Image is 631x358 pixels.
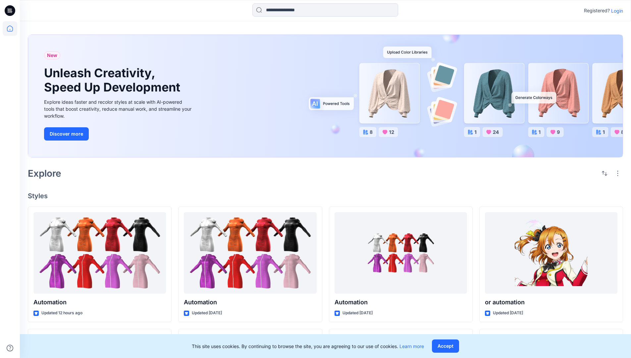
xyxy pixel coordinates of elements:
[47,51,57,59] span: New
[44,98,193,119] div: Explore ideas faster and recolor styles at scale with AI-powered tools that boost creativity, red...
[399,343,424,349] a: Learn more
[44,127,89,141] button: Discover more
[611,7,623,14] p: Login
[33,298,166,307] p: Automation
[184,298,316,307] p: Automation
[41,310,82,317] p: Updated 12 hours ago
[584,7,610,15] p: Registered?
[432,339,459,353] button: Accept
[44,66,183,94] h1: Unleash Creativity, Speed Up Development
[192,343,424,350] p: This site uses cookies. By continuing to browse the site, you are agreeing to our use of cookies.
[44,127,193,141] a: Discover more
[335,298,467,307] p: Automation
[33,212,166,294] a: Automation
[184,212,316,294] a: Automation
[342,310,373,317] p: Updated [DATE]
[335,212,467,294] a: Automation
[485,212,617,294] a: or automation
[28,168,61,179] h2: Explore
[485,298,617,307] p: or automation
[28,192,623,200] h4: Styles
[493,310,523,317] p: Updated [DATE]
[192,310,222,317] p: Updated [DATE]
